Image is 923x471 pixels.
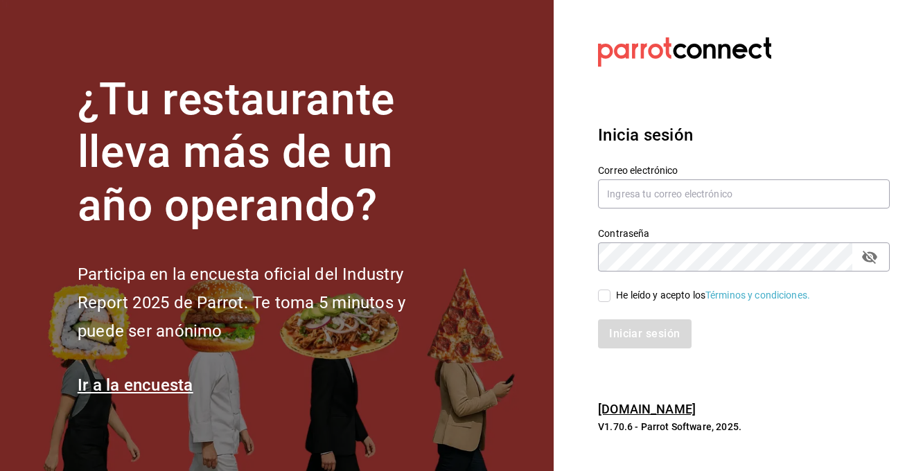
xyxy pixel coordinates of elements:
a: [DOMAIN_NAME] [598,402,696,416]
a: Ir a la encuesta [78,375,193,395]
label: Contraseña [598,228,890,238]
div: He leído y acepto los [616,288,810,303]
a: Términos y condiciones. [705,290,810,301]
h3: Inicia sesión [598,123,890,148]
h1: ¿Tu restaurante lleva más de un año operando? [78,73,452,233]
label: Correo electrónico [598,165,890,175]
button: passwordField [858,245,881,269]
h2: Participa en la encuesta oficial del Industry Report 2025 de Parrot. Te toma 5 minutos y puede se... [78,260,452,345]
p: V1.70.6 - Parrot Software, 2025. [598,420,890,434]
input: Ingresa tu correo electrónico [598,179,890,208]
